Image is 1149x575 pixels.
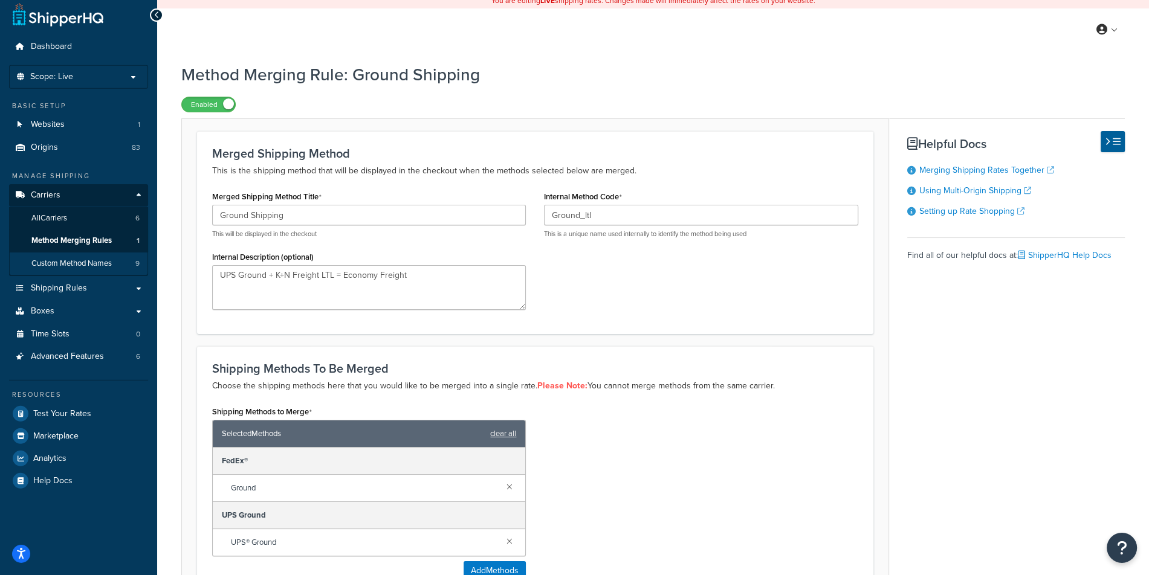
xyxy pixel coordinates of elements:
a: Boxes [9,300,148,323]
div: Resources [9,390,148,400]
div: Manage Shipping [9,171,148,181]
a: Advanced Features6 [9,345,148,368]
label: Shipping Methods to Merge [212,407,312,417]
span: Advanced Features [31,352,104,362]
span: Time Slots [31,329,70,339]
span: Marketplace [33,431,79,442]
span: Shipping Rules [31,283,87,294]
span: Custom Method Names [31,259,112,269]
a: clear all [490,425,516,442]
span: Method Merging Rules [31,236,112,246]
span: 83 [132,143,140,153]
span: All Carriers [31,213,67,223]
li: Custom Method Names [9,252,148,275]
h1: Method Merging Rule: Ground Shipping [181,63,1110,86]
li: Method Merging Rules [9,230,148,252]
li: Origins [9,137,148,159]
a: Marketplace [9,425,148,447]
span: Selected Methods [222,425,484,442]
label: Internal Description (optional) [212,252,314,262]
button: Open Resource Center [1107,533,1137,563]
li: Advanced Features [9,345,148,368]
a: Shipping Rules [9,277,148,300]
div: UPS Ground [213,502,525,529]
a: Method Merging Rules1 [9,230,148,252]
span: Dashboard [31,42,72,52]
span: Origins [31,143,58,153]
span: 0 [136,329,140,339]
a: Time Slots0 [9,323,148,345]
span: 6 [136,352,140,362]
p: This is a unique name used internally to identify the method being used [544,230,858,239]
span: Websites [31,120,65,130]
span: 9 [135,259,140,269]
span: Analytics [33,454,66,464]
a: Setting up Rate Shopping [919,205,1024,217]
li: Time Slots [9,323,148,345]
li: Carriers [9,184,148,276]
h3: Shipping Methods To Be Merged [212,362,858,375]
p: This will be displayed in the checkout [212,230,526,239]
span: Scope: Live [30,72,73,82]
button: Hide Help Docs [1101,131,1125,152]
label: Internal Method Code [544,192,622,202]
h3: Merged Shipping Method [212,147,858,160]
a: Help Docs [9,470,148,492]
span: Help Docs [33,476,73,486]
a: Carriers [9,184,148,207]
span: 6 [135,213,140,223]
span: Boxes [31,306,54,316]
span: 1 [138,120,140,130]
p: Choose the shipping methods here that you would like to be merged into a single rate. You cannot ... [212,379,858,393]
label: Merged Shipping Method Title [212,192,322,202]
a: Dashboard [9,36,148,58]
a: Custom Method Names9 [9,252,148,275]
a: AllCarriers6 [9,207,148,230]
a: ShipperHQ Help Docs [1018,249,1112,262]
a: Test Your Rates [9,403,148,425]
strong: Please Note: [537,379,587,392]
li: Websites [9,114,148,136]
div: Find all of our helpful docs at: [907,237,1125,264]
p: This is the shipping method that will be displayed in the checkout when the methods selected belo... [212,164,858,178]
label: Enabled [182,97,235,112]
a: Using Multi-Origin Shipping [919,184,1031,197]
h3: Helpful Docs [907,137,1125,150]
span: UPS® Ground [231,534,497,551]
span: Test Your Rates [33,409,91,419]
div: FedEx® [213,448,525,475]
span: Ground [231,480,497,496]
textarea: UPS Ground + K+N Freight LTL = Economy Freight [212,265,526,310]
a: Websites1 [9,114,148,136]
a: Origins83 [9,137,148,159]
div: Basic Setup [9,101,148,111]
span: 1 [137,236,140,246]
span: Carriers [31,190,60,201]
a: Analytics [9,448,148,469]
a: Merging Shipping Rates Together [919,164,1054,176]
